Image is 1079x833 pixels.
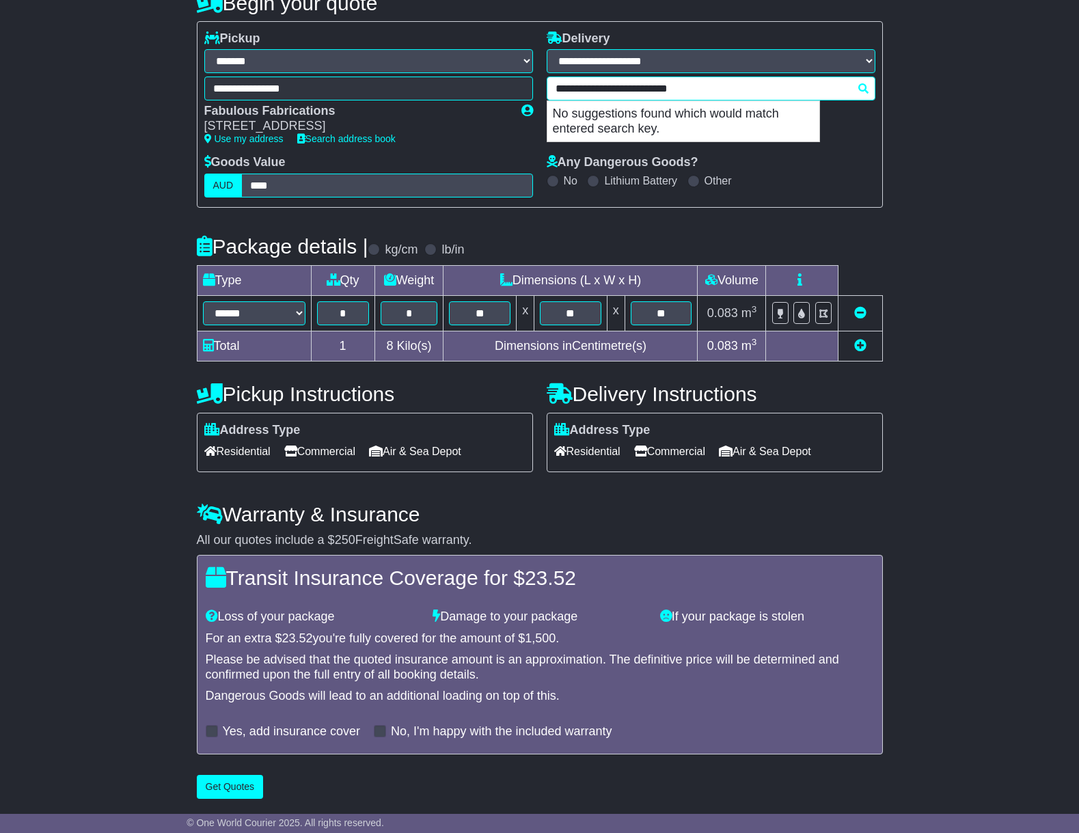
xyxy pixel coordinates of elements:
td: Type [197,265,311,295]
span: © One World Courier 2025. All rights reserved. [187,817,384,828]
label: kg/cm [385,243,418,258]
td: Total [197,331,311,361]
label: AUD [204,174,243,197]
h4: Warranty & Insurance [197,503,883,525]
label: Delivery [547,31,610,46]
span: Air & Sea Depot [719,441,811,462]
div: Damage to your package [426,610,653,625]
span: 1,500 [525,631,556,645]
p: No suggestions found which would match entered search key. [547,101,819,141]
div: All our quotes include a $ FreightSafe warranty. [197,533,883,548]
a: Search address book [297,133,396,144]
div: Please be advised that the quoted insurance amount is an approximation. The definitive price will... [206,653,874,682]
span: Residential [554,441,620,462]
span: Air & Sea Depot [369,441,461,462]
span: Commercial [634,441,705,462]
span: 8 [386,339,393,353]
sup: 3 [752,337,757,347]
td: 1 [311,331,374,361]
div: For an extra $ you're fully covered for the amount of $ . [206,631,874,646]
td: Dimensions (L x W x H) [443,265,698,295]
sup: 3 [752,304,757,314]
div: Dangerous Goods will lead to an additional loading on top of this. [206,689,874,704]
label: Goods Value [204,155,286,170]
div: If your package is stolen [653,610,881,625]
a: Add new item [854,339,866,353]
div: Fabulous Fabrications [204,104,508,119]
span: Residential [204,441,271,462]
a: Remove this item [854,306,866,320]
td: Volume [698,265,766,295]
span: Commercial [284,441,355,462]
h4: Package details | [197,235,368,258]
label: No [564,174,577,187]
label: Yes, add insurance cover [223,724,360,739]
label: lb/in [441,243,464,258]
div: Loss of your package [199,610,426,625]
div: [STREET_ADDRESS] [204,119,508,134]
label: No, I'm happy with the included warranty [391,724,612,739]
h4: Pickup Instructions [197,383,533,405]
td: Weight [374,265,443,295]
label: Address Type [554,423,651,438]
a: Use my address [204,133,284,144]
span: 0.083 [707,339,738,353]
td: Kilo(s) [374,331,443,361]
h4: Delivery Instructions [547,383,883,405]
button: Get Quotes [197,775,264,799]
label: Pickup [204,31,260,46]
label: Address Type [204,423,301,438]
label: Other [705,174,732,187]
label: Any Dangerous Goods? [547,155,698,170]
h4: Transit Insurance Coverage for $ [206,566,874,589]
span: 23.52 [525,566,576,589]
span: m [741,339,757,353]
span: 0.083 [707,306,738,320]
span: m [741,306,757,320]
label: Lithium Battery [604,174,677,187]
td: x [517,295,534,331]
td: x [607,295,625,331]
span: 250 [335,533,355,547]
td: Dimensions in Centimetre(s) [443,331,698,361]
span: 23.52 [282,631,313,645]
td: Qty [311,265,374,295]
typeahead: Please provide city [547,77,875,100]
